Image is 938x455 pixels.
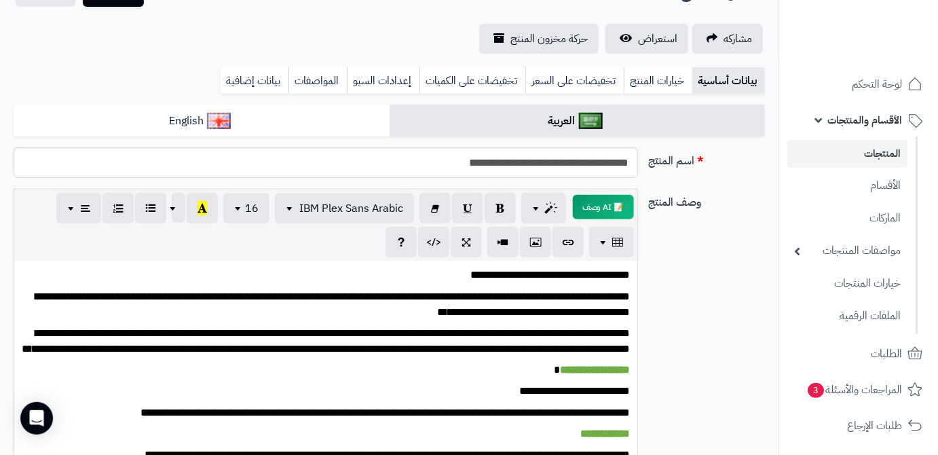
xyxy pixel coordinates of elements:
label: اسم المنتج [643,147,770,169]
span: استعراض [638,31,677,47]
label: وصف المنتج [643,189,770,211]
a: العربية [390,105,766,138]
span: الأقسام والمنتجات [827,111,902,130]
a: الملفات الرقمية [787,302,907,331]
a: خيارات المنتجات [787,269,907,298]
a: بيانات إضافية [221,67,288,94]
div: Open Intercom Messenger [20,402,53,435]
span: طلبات الإرجاع [847,416,902,435]
a: خيارات المنتج [624,67,692,94]
span: الطلبات [871,344,902,363]
img: العربية [579,113,603,129]
span: حركة مخزون المنتج [510,31,588,47]
a: لوحة التحكم [787,68,930,101]
a: مشاركه [692,24,763,54]
a: الأقسام [787,171,907,200]
a: إعدادات السيو [347,67,419,94]
span: 3 [808,383,824,398]
img: logo-2.png [846,38,925,67]
a: المواصفات [288,67,347,94]
span: 16 [245,200,259,217]
a: المراجعات والأسئلة3 [787,374,930,406]
button: IBM Plex Sans Arabic [275,194,414,223]
a: تخفيضات على الكميات [419,67,525,94]
a: الطلبات [787,338,930,370]
span: مشاركه [724,31,752,47]
span: المراجعات والأسئلة [806,380,902,399]
a: استعراض [605,24,688,54]
button: 16 [223,194,269,223]
a: الماركات [787,204,907,233]
a: تخفيضات على السعر [525,67,624,94]
span: لوحة التحكم [852,75,902,94]
a: بيانات أساسية [692,67,765,94]
a: مواصفات المنتجات [787,236,907,266]
a: English [14,105,390,138]
button: 📝 AI وصف [573,195,634,219]
span: IBM Plex Sans Arabic [299,200,403,217]
a: المنتجات [787,140,907,168]
a: حركة مخزون المنتج [479,24,599,54]
img: English [207,113,231,129]
a: طلبات الإرجاع [787,409,930,442]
